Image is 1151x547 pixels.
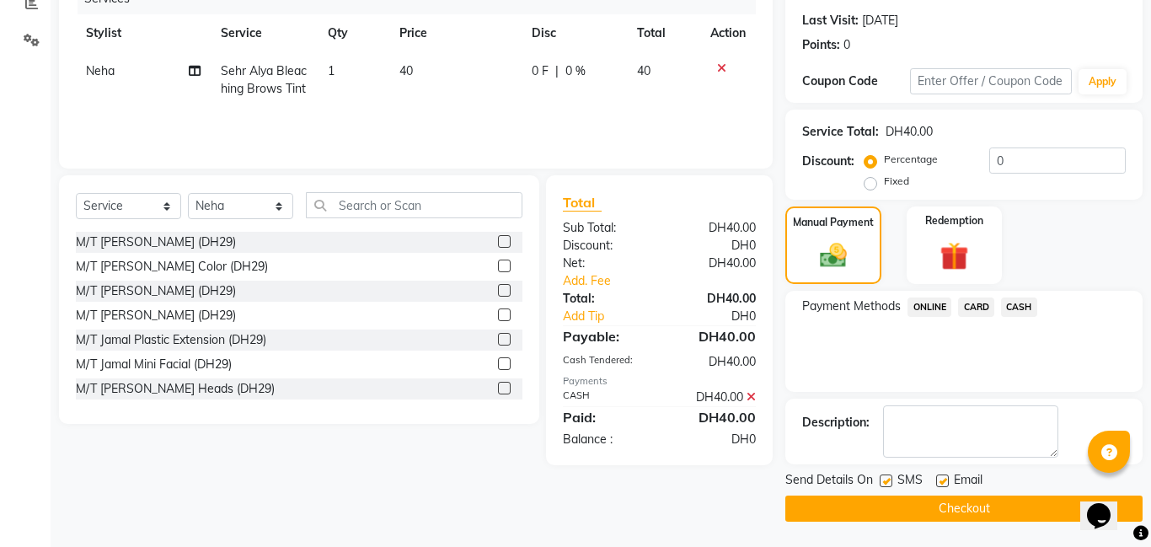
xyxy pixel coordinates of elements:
div: M/T [PERSON_NAME] Color (DH29) [76,258,268,276]
span: Neha [86,63,115,78]
div: [DATE] [862,12,898,29]
div: DH0 [660,431,769,448]
div: DH40.00 [660,326,769,346]
span: 0 % [565,62,586,80]
button: Checkout [785,496,1143,522]
span: Email [954,471,982,492]
div: M/T Jamal Mini Facial (DH29) [76,356,232,373]
div: DH40.00 [660,290,769,308]
label: Percentage [884,152,938,167]
th: Qty [318,14,389,52]
span: Sehr Alya Bleaching Brows Tint [221,63,307,96]
a: Add Tip [550,308,677,325]
div: DH40.00 [660,389,769,406]
div: DH0 [677,308,768,325]
div: DH40.00 [660,353,769,371]
div: M/T [PERSON_NAME] Heads (DH29) [76,380,275,398]
th: Stylist [76,14,211,52]
span: 1 [328,63,335,78]
span: CASH [1001,298,1037,317]
div: Discount: [802,153,854,170]
span: 0 F [532,62,549,80]
div: DH40.00 [886,123,933,141]
div: Coupon Code [802,72,910,90]
div: DH0 [660,237,769,255]
div: Service Total: [802,123,879,141]
label: Fixed [884,174,909,189]
span: Payment Methods [802,298,901,315]
th: Service [211,14,318,52]
div: DH40.00 [660,219,769,237]
span: ONLINE [907,298,951,317]
div: Cash Tendered: [550,353,660,371]
label: Redemption [925,213,983,228]
span: 40 [637,63,650,78]
span: Total [563,194,602,212]
th: Disc [522,14,626,52]
span: | [555,62,559,80]
input: Enter Offer / Coupon Code [910,68,1072,94]
div: M/T [PERSON_NAME] (DH29) [76,233,236,251]
div: Paid: [550,407,660,427]
iframe: chat widget [1080,480,1134,530]
div: DH40.00 [660,407,769,427]
div: Description: [802,414,870,432]
div: Balance : [550,431,660,448]
div: Payments [563,374,756,389]
label: Manual Payment [793,215,874,230]
th: Total [627,14,701,52]
th: Price [389,14,522,52]
div: 0 [843,36,850,54]
div: Sub Total: [550,219,660,237]
div: Discount: [550,237,660,255]
span: 40 [399,63,413,78]
div: Net: [550,255,660,272]
div: M/T Jamal Plastic Extension (DH29) [76,331,266,349]
span: SMS [897,471,923,492]
a: Add. Fee [550,272,768,290]
img: _cash.svg [811,240,855,271]
div: Last Visit: [802,12,859,29]
th: Action [700,14,756,52]
div: DH40.00 [660,255,769,272]
span: Send Details On [785,471,873,492]
div: Total: [550,290,660,308]
div: M/T [PERSON_NAME] (DH29) [76,282,236,300]
img: _gift.svg [931,239,977,274]
div: Payable: [550,326,660,346]
div: M/T [PERSON_NAME] (DH29) [76,307,236,324]
button: Apply [1079,69,1127,94]
span: CARD [958,298,994,317]
div: CASH [550,389,660,406]
div: Points: [802,36,840,54]
input: Search or Scan [306,192,522,218]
